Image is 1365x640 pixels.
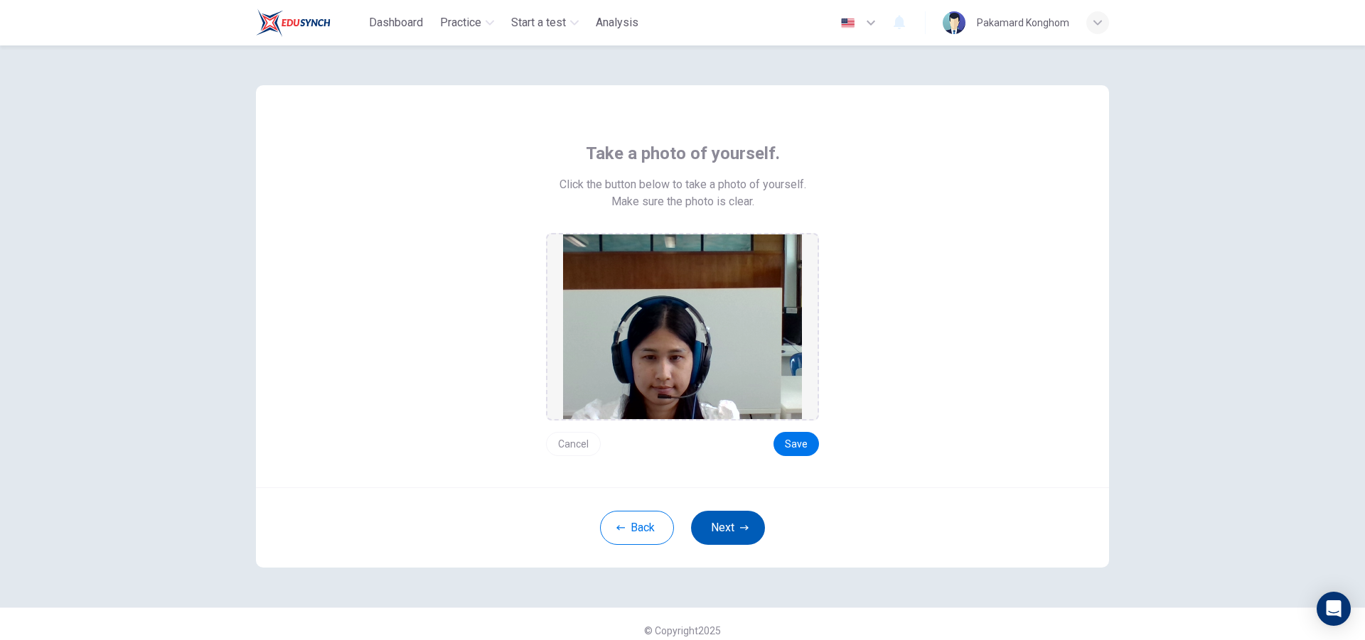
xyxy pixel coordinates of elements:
button: Back [600,511,674,545]
div: Open Intercom Messenger [1317,592,1351,626]
div: Pakamard Konghom [977,14,1069,31]
span: Click the button below to take a photo of yourself. [560,176,806,193]
img: preview screemshot [563,234,802,419]
button: Cancel [546,432,601,456]
span: Dashboard [369,14,423,31]
button: Next [691,511,765,545]
span: Make sure the photo is clear. [611,193,754,210]
button: Save [773,432,819,456]
img: Train Test logo [256,9,331,37]
img: en [839,18,857,28]
span: Practice [440,14,481,31]
span: Analysis [596,14,638,31]
button: Start a test [505,10,584,36]
img: Profile picture [943,11,965,34]
button: Analysis [590,10,644,36]
button: Practice [434,10,500,36]
span: Take a photo of yourself. [586,142,780,165]
span: © Copyright 2025 [644,625,721,636]
button: Dashboard [363,10,429,36]
span: Start a test [511,14,566,31]
a: Train Test logo [256,9,363,37]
